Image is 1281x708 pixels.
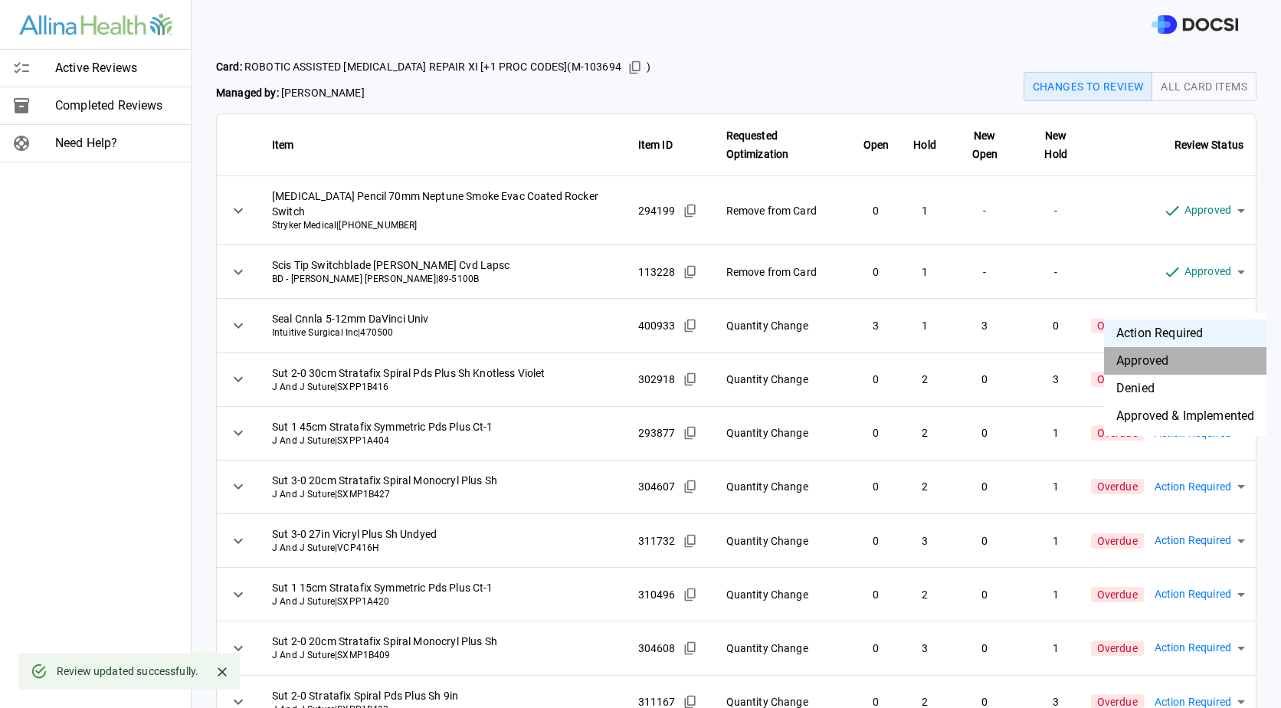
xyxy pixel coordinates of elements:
div: Review updated successfully. [57,657,198,685]
li: Denied [1104,375,1266,402]
li: Approved & Implemented [1104,402,1266,430]
li: Action Required [1104,320,1266,347]
button: Close [211,660,234,683]
li: Approved [1104,347,1266,375]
